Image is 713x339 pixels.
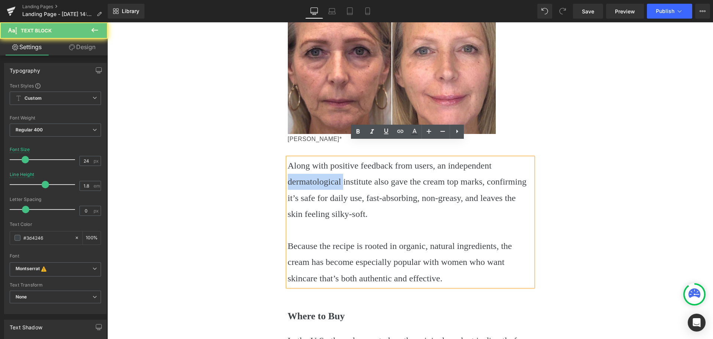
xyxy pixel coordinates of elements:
[22,11,94,17] span: Landing Page - [DATE] 14:19:11
[305,4,323,19] a: Desktop
[55,39,109,55] a: Design
[180,288,238,299] b: Where to Buy
[94,183,100,188] span: em
[606,4,644,19] a: Preview
[10,282,101,288] div: Text Transform
[695,4,710,19] button: More
[122,8,139,15] span: Library
[10,147,30,152] div: Font Size
[22,4,108,10] a: Landing Pages
[10,83,101,89] div: Text Styles
[180,135,426,200] p: Along with positive feedback from users, an independent dermatological institute also gave the cr...
[180,216,426,264] p: Because the recipe is rooted in organic, natural ingredients, the cream has become especially pop...
[537,4,552,19] button: Undo
[359,4,377,19] a: Mobile
[10,172,34,177] div: Line Height
[582,7,594,15] span: Save
[25,95,42,102] b: Custom
[23,234,71,242] input: Color
[180,112,426,122] p: [PERSON_NAME]*
[94,208,100,213] span: px
[10,253,101,259] div: Font
[16,294,27,300] b: None
[615,7,635,15] span: Preview
[16,266,40,273] i: Montserrat
[21,28,52,33] span: Text Block
[94,159,100,163] span: px
[10,222,101,227] div: Text Color
[10,115,101,121] div: Font Weight
[555,4,570,19] button: Redo
[16,127,43,132] b: Regular 400
[656,8,674,14] span: Publish
[323,4,341,19] a: Laptop
[108,4,144,19] a: New Library
[647,4,692,19] button: Publish
[341,4,359,19] a: Tablet
[83,231,101,244] div: %
[10,320,42,330] div: Text Shadow
[688,314,706,332] div: Open Intercom Messenger
[10,197,101,202] div: Letter Spacing
[10,63,40,74] div: Typography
